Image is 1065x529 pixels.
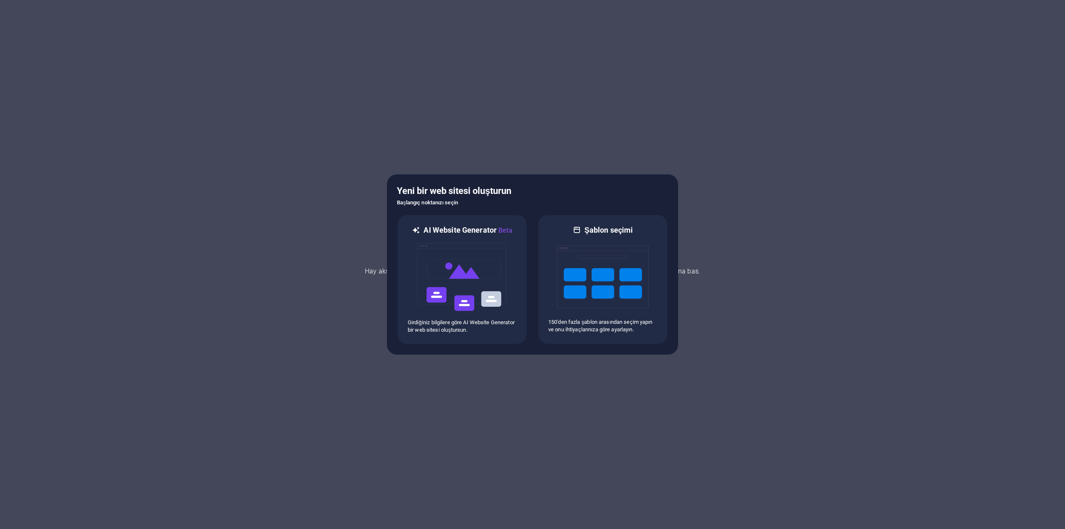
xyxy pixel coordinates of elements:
img: ai [416,236,508,319]
div: AI Website GeneratorBetaaiGirdiğiniz bilgilere göre AI Website Generator bir web sitesi oluştursun. [397,214,528,345]
p: 150'den fazla şablon arasından seçim yapın ve onu ihtiyaçlarınıza göre ayarlayın. [548,318,657,333]
h6: Şablon seçimi [585,225,633,235]
h6: AI Website Generator [424,225,512,236]
span: Beta [497,226,513,234]
div: Şablon seçimi150'den fazla şablon arasından seçim yapın ve onu ihtiyaçlarınıza göre ayarlayın. [537,214,668,345]
h6: Başlangıç noktanızı seçin [397,198,668,208]
h5: Yeni bir web sitesi oluşturun [397,184,668,198]
p: Girdiğiniz bilgilere göre AI Website Generator bir web sitesi oluştursun. [408,319,517,334]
